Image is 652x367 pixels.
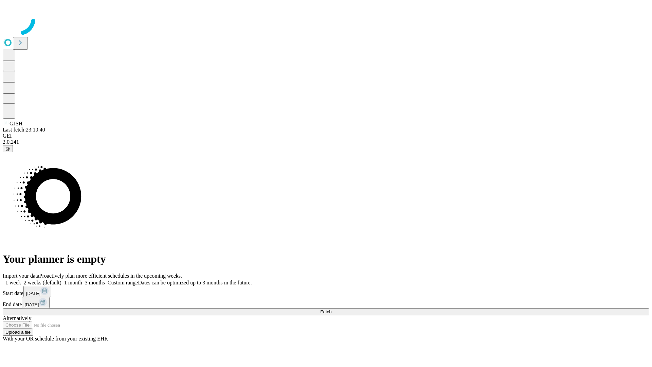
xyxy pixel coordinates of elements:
[138,280,252,285] span: Dates can be optimized up to 3 months in the future.
[64,280,82,285] span: 1 month
[26,291,40,296] span: [DATE]
[320,309,331,314] span: Fetch
[5,280,21,285] span: 1 week
[85,280,105,285] span: 3 months
[5,146,10,151] span: @
[24,280,61,285] span: 2 weeks (default)
[24,302,39,307] span: [DATE]
[3,297,649,308] div: End date
[3,308,649,315] button: Fetch
[3,139,649,145] div: 2.0.241
[3,329,33,336] button: Upload a file
[39,273,182,279] span: Proactively plan more efficient schedules in the upcoming weeks.
[10,121,22,126] span: GJSH
[3,253,649,265] h1: Your planner is empty
[23,286,51,297] button: [DATE]
[3,127,45,133] span: Last fetch: 23:10:40
[3,286,649,297] div: Start date
[3,273,39,279] span: Import your data
[3,133,649,139] div: GEI
[3,336,108,342] span: With your OR schedule from your existing EHR
[3,145,13,152] button: @
[3,315,31,321] span: Alternatively
[22,297,50,308] button: [DATE]
[108,280,138,285] span: Custom range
